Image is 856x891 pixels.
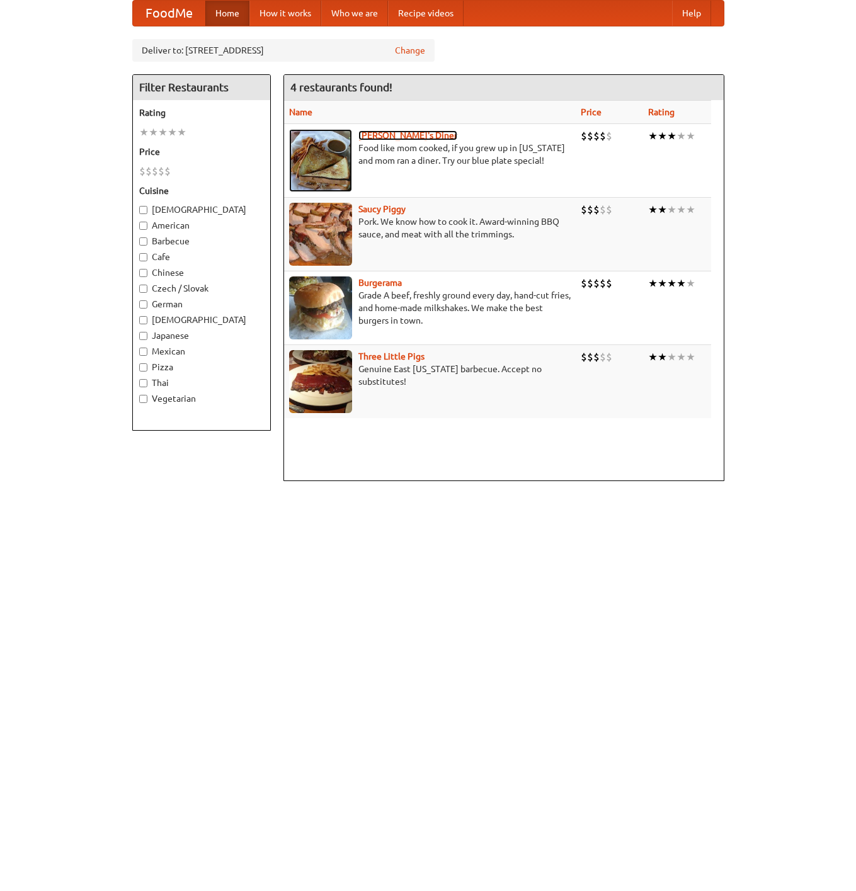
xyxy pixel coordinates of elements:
[606,129,612,143] li: $
[133,75,270,100] h4: Filter Restaurants
[289,350,352,413] img: littlepigs.jpg
[139,125,149,139] li: ★
[395,44,425,57] a: Change
[667,203,676,217] li: ★
[676,129,686,143] li: ★
[606,203,612,217] li: $
[686,350,695,364] li: ★
[606,350,612,364] li: $
[686,276,695,290] li: ★
[158,164,164,178] li: $
[139,345,264,358] label: Mexican
[139,237,147,246] input: Barbecue
[648,276,658,290] li: ★
[139,203,264,216] label: [DEMOGRAPHIC_DATA]
[676,203,686,217] li: ★
[139,332,147,340] input: Japanese
[289,276,352,339] img: burgerama.jpg
[139,329,264,342] label: Japanese
[289,107,312,117] a: Name
[139,106,264,119] h5: Rating
[289,129,352,192] img: sallys.jpg
[593,276,600,290] li: $
[358,351,425,361] a: Three Little Pigs
[177,125,186,139] li: ★
[139,377,264,389] label: Thai
[587,129,593,143] li: $
[139,253,147,261] input: Cafe
[648,129,658,143] li: ★
[648,203,658,217] li: ★
[139,395,147,403] input: Vegetarian
[290,81,392,93] ng-pluralize: 4 restaurants found!
[168,125,177,139] li: ★
[600,276,606,290] li: $
[205,1,249,26] a: Home
[581,276,587,290] li: $
[139,363,147,372] input: Pizza
[593,350,600,364] li: $
[667,276,676,290] li: ★
[587,276,593,290] li: $
[581,350,587,364] li: $
[658,276,667,290] li: ★
[149,125,158,139] li: ★
[139,184,264,197] h5: Cuisine
[139,282,264,295] label: Czech / Slovak
[139,314,264,326] label: [DEMOGRAPHIC_DATA]
[587,350,593,364] li: $
[289,363,571,388] p: Genuine East [US_STATE] barbecue. Accept no substitutes!
[139,164,146,178] li: $
[139,300,147,309] input: German
[658,350,667,364] li: ★
[139,145,264,158] h5: Price
[289,215,571,241] p: Pork. We know how to cook it. Award-winning BBQ sauce, and meat with all the trimmings.
[139,285,147,293] input: Czech / Slovak
[249,1,321,26] a: How it works
[658,203,667,217] li: ★
[686,203,695,217] li: ★
[158,125,168,139] li: ★
[139,206,147,214] input: [DEMOGRAPHIC_DATA]
[593,203,600,217] li: $
[587,203,593,217] li: $
[667,350,676,364] li: ★
[139,235,264,247] label: Barbecue
[593,129,600,143] li: $
[600,129,606,143] li: $
[289,203,352,266] img: saucy.jpg
[581,203,587,217] li: $
[139,222,147,230] input: American
[139,392,264,405] label: Vegetarian
[139,316,147,324] input: [DEMOGRAPHIC_DATA]
[289,289,571,327] p: Grade A beef, freshly ground every day, hand-cut fries, and home-made milkshakes. We make the bes...
[164,164,171,178] li: $
[388,1,464,26] a: Recipe videos
[672,1,711,26] a: Help
[139,348,147,356] input: Mexican
[581,129,587,143] li: $
[139,379,147,387] input: Thai
[152,164,158,178] li: $
[676,350,686,364] li: ★
[667,129,676,143] li: ★
[600,203,606,217] li: $
[139,298,264,310] label: German
[289,142,571,167] p: Food like mom cooked, if you grew up in [US_STATE] and mom ran a diner. Try our blue plate special!
[658,129,667,143] li: ★
[139,251,264,263] label: Cafe
[358,130,457,140] a: [PERSON_NAME]'s Diner
[321,1,388,26] a: Who we are
[139,269,147,277] input: Chinese
[358,278,402,288] b: Burgerama
[606,276,612,290] li: $
[676,276,686,290] li: ★
[600,350,606,364] li: $
[133,1,205,26] a: FoodMe
[132,39,435,62] div: Deliver to: [STREET_ADDRESS]
[648,107,675,117] a: Rating
[648,350,658,364] li: ★
[139,361,264,373] label: Pizza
